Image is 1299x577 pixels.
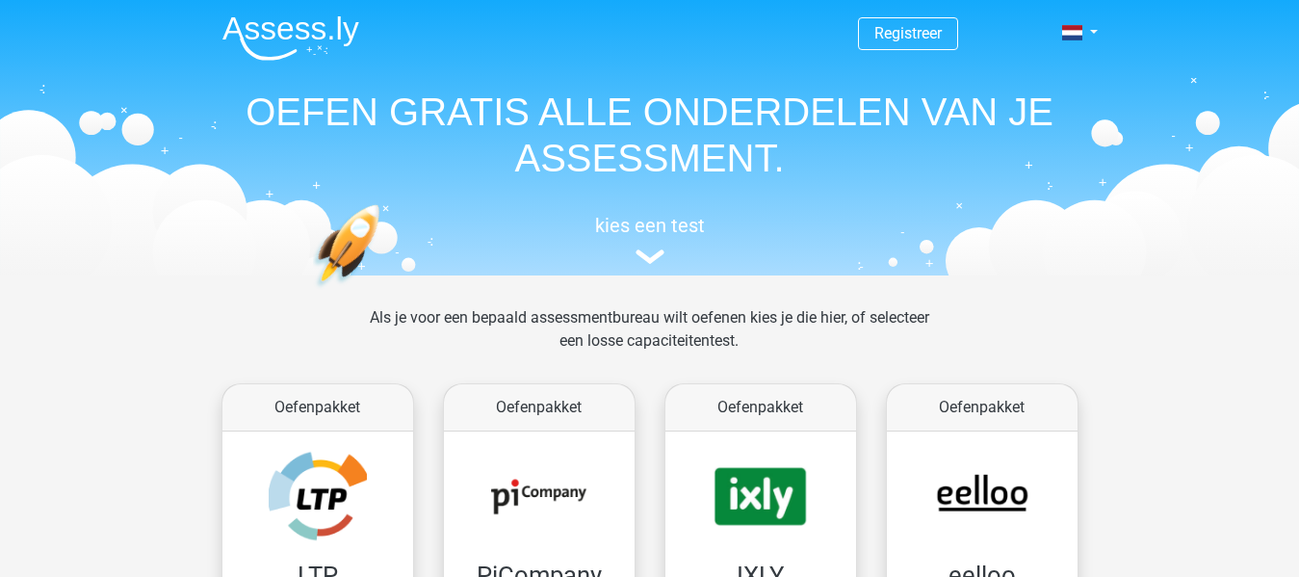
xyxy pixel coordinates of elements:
[636,249,664,264] img: assessment
[207,214,1093,237] h5: kies een test
[207,89,1093,181] h1: OEFEN GRATIS ALLE ONDERDELEN VAN JE ASSESSMENT.
[222,15,359,61] img: Assessly
[874,24,942,42] a: Registreer
[354,306,945,376] div: Als je voor een bepaald assessmentbureau wilt oefenen kies je die hier, of selecteer een losse ca...
[207,214,1093,265] a: kies een test
[313,204,455,379] img: oefenen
